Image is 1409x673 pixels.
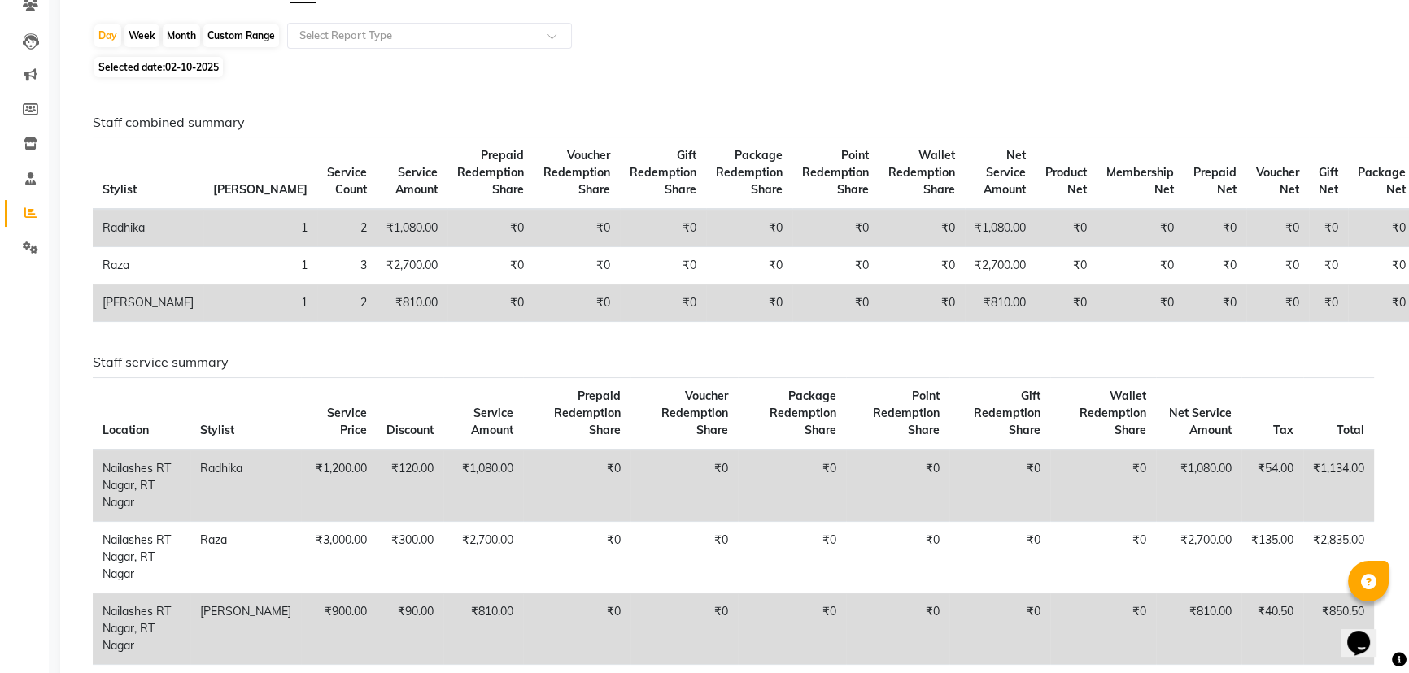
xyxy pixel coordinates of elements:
td: ₹0 [1050,449,1156,522]
td: Raza [190,521,301,593]
span: Total [1337,423,1364,437]
td: ₹0 [1097,209,1184,247]
td: ₹0 [706,209,792,247]
span: Service Count [327,165,367,197]
td: ₹0 [523,521,630,593]
td: 3 [317,247,377,284]
td: ₹0 [1036,209,1097,247]
span: Prepaid Net [1193,165,1237,197]
td: ₹0 [846,449,949,522]
td: ₹0 [1309,209,1348,247]
td: ₹0 [534,284,620,322]
td: ₹0 [1309,247,1348,284]
span: Service Amount [471,406,513,437]
td: ₹810.00 [965,284,1036,322]
span: Point Redemption Share [873,389,940,437]
td: 1 [203,284,317,322]
td: Nailashes RT Nagar, RT Nagar [93,521,190,593]
td: ₹0 [949,593,1050,664]
td: ₹0 [1184,209,1246,247]
span: Package Redemption Share [716,148,783,197]
td: ₹0 [523,593,630,664]
td: ₹0 [846,593,949,664]
span: Membership Net [1106,165,1174,197]
span: Wallet Redemption Share [888,148,955,197]
td: ₹135.00 [1241,521,1303,593]
td: ₹0 [447,209,534,247]
td: ₹0 [846,521,949,593]
td: ₹300.00 [377,521,443,593]
td: ₹0 [879,284,965,322]
td: ₹0 [879,247,965,284]
td: ₹0 [1184,247,1246,284]
span: Net Service Amount [1169,406,1232,437]
td: ₹0 [738,521,846,593]
span: Voucher Redemption Share [543,148,610,197]
div: Custom Range [203,24,279,47]
td: ₹0 [534,209,620,247]
td: ₹2,700.00 [1156,521,1241,593]
td: 2 [317,284,377,322]
td: 1 [203,247,317,284]
td: ₹0 [792,284,879,322]
td: ₹810.00 [377,284,447,322]
td: ₹3,000.00 [301,521,377,593]
span: Wallet Redemption Share [1080,389,1146,437]
td: ₹90.00 [377,593,443,664]
span: Gift Redemption Share [630,148,696,197]
td: ₹0 [620,284,706,322]
td: ₹0 [620,247,706,284]
td: ₹0 [1246,284,1309,322]
td: Nailashes RT Nagar, RT Nagar [93,449,190,522]
span: Net Service Amount [984,148,1026,197]
td: ₹0 [1050,593,1156,664]
td: ₹0 [792,209,879,247]
span: Location [103,423,149,437]
span: Tax [1273,423,1293,437]
h6: Staff service summary [93,354,1374,370]
span: Voucher Net [1256,165,1299,197]
td: ₹0 [1184,284,1246,322]
span: Service Amount [395,165,438,197]
span: Prepaid Redemption Share [457,148,524,197]
span: Discount [386,423,434,437]
td: ₹0 [949,521,1050,593]
span: Gift Redemption Share [974,389,1040,437]
td: ₹0 [1309,284,1348,322]
td: ₹40.50 [1241,593,1303,664]
span: Package Redemption Share [770,389,836,437]
td: ₹0 [706,247,792,284]
td: ₹1,080.00 [965,209,1036,247]
td: ₹0 [706,284,792,322]
span: Stylist [200,423,234,437]
td: ₹0 [792,247,879,284]
td: Radhika [190,449,301,522]
td: ₹850.50 [1303,593,1374,664]
td: ₹1,080.00 [443,449,523,522]
td: ₹0 [879,209,965,247]
td: ₹2,835.00 [1303,521,1374,593]
td: ₹54.00 [1241,449,1303,522]
span: Stylist [103,182,137,197]
td: ₹0 [1246,247,1309,284]
td: ₹0 [738,449,846,522]
iframe: chat widget [1341,608,1393,657]
td: ₹0 [1097,284,1184,322]
td: ₹1,134.00 [1303,449,1374,522]
span: Prepaid Redemption Share [554,389,621,437]
td: Raza [93,247,203,284]
span: Package Net [1358,165,1406,197]
td: 2 [317,209,377,247]
td: ₹0 [447,247,534,284]
td: [PERSON_NAME] [190,593,301,664]
td: ₹120.00 [377,449,443,522]
td: ₹810.00 [1156,593,1241,664]
td: ₹0 [447,284,534,322]
td: ₹1,080.00 [377,209,447,247]
td: ₹0 [620,209,706,247]
span: [PERSON_NAME] [213,182,308,197]
td: ₹900.00 [301,593,377,664]
td: Nailashes RT Nagar, RT Nagar [93,593,190,664]
td: ₹0 [523,449,630,522]
td: ₹1,080.00 [1156,449,1241,522]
